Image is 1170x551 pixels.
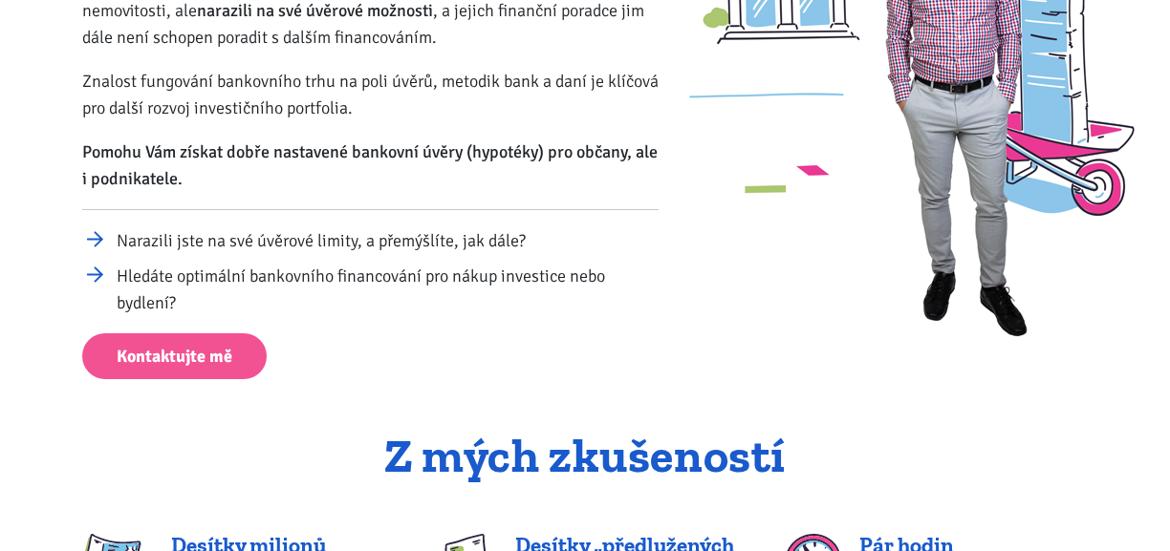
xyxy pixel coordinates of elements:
[82,68,659,121] p: Znalost fungování bankovního trhu na poli úvěrů, metodik bank a daní je klíčová pro další rozvoj ...
[82,333,267,380] a: Kontaktujte mě
[117,263,659,316] li: Hledáte optimální bankovního financování pro nákup investice nebo bydlení?
[117,227,659,254] li: Narazili jste na své úvěrové limity, a přemýšlíte, jak dále?
[82,431,1089,482] h2: Z mých zkušeností
[82,141,658,189] strong: Pomohu Vám získat dobře nastavené bankovní úvěry (hypotéky) pro občany, ale i podnikatele.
